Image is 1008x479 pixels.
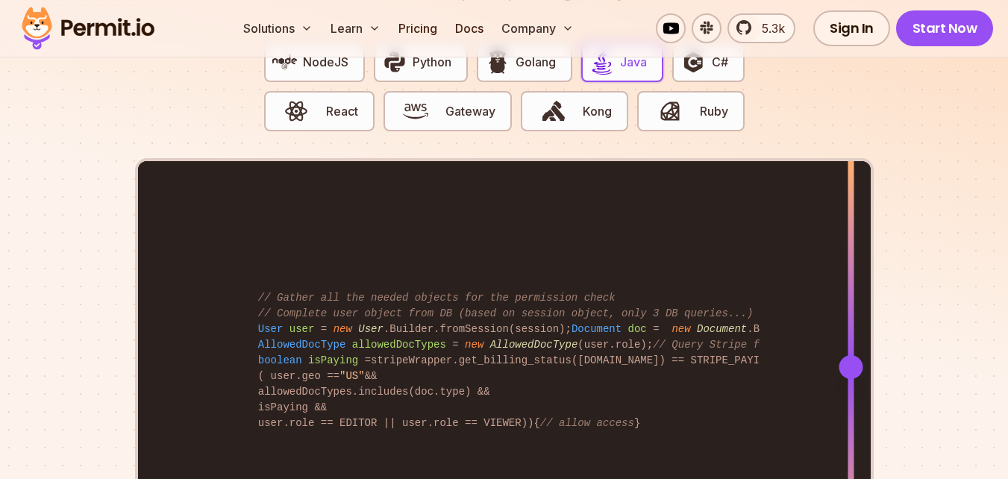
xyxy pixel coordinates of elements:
a: Pricing [392,13,443,43]
span: = [365,354,371,366]
button: Solutions [237,13,319,43]
img: React [284,98,309,124]
span: // Complete user object from DB (based on session object, only 3 DB queries...) [258,307,754,319]
span: // Gather all the needed objects for the permission check [258,292,616,304]
span: 5.3k [753,19,785,37]
img: Ruby [657,98,683,124]
span: new [672,323,690,335]
span: new [334,323,352,335]
span: boolean [258,354,302,366]
span: Gateway [445,102,495,120]
span: User [358,323,384,335]
span: Document [572,323,622,335]
button: Learn [325,13,386,43]
span: = [452,339,458,351]
span: NodeJS [303,53,348,71]
img: C# [680,49,706,75]
span: Golang [516,53,556,71]
a: Docs [449,13,489,43]
img: Golang [485,49,510,75]
span: allowedDocTypes [352,339,446,351]
span: // allow access [540,417,634,429]
span: AllowedDocType [490,339,578,351]
img: Kong [541,98,566,124]
span: isPaying [308,354,358,366]
span: = [321,323,327,335]
code: .Builder.fromSession(session); .Builder().fromUrl(session.url); (user.role); stripeWrapper.get_bi... [248,278,760,443]
img: Gateway [403,98,428,124]
img: Permit logo [15,3,161,54]
img: Python [382,49,407,75]
span: new [465,339,483,351]
img: NodeJS [272,49,298,75]
span: Ruby [700,102,728,120]
span: Java [620,53,647,71]
span: AllowedDocType [258,339,346,351]
span: doc [628,323,647,335]
span: User [258,323,284,335]
span: Python [413,53,451,71]
span: C# [712,53,728,71]
img: Java [589,49,615,75]
span: "US" [339,370,365,382]
span: React [326,102,358,120]
a: 5.3k [727,13,795,43]
span: // Query Stripe for live data (hope it's not too slow) [653,339,992,351]
span: user [289,323,315,335]
a: Sign In [813,10,890,46]
button: Company [495,13,580,43]
span: Document [697,323,747,335]
span: Kong [583,102,612,120]
a: Start Now [896,10,994,46]
span: = [653,323,659,335]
